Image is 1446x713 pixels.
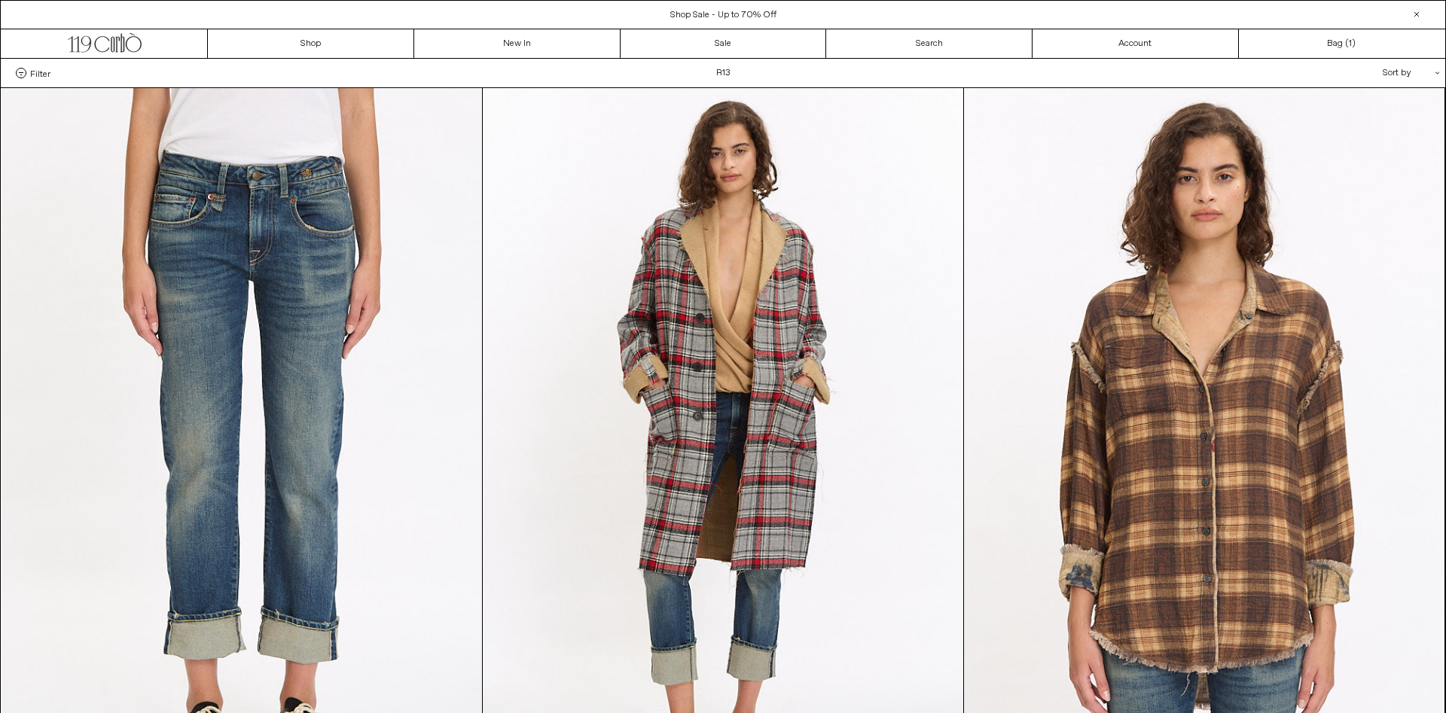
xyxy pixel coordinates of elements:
div: Sort by [1295,59,1430,87]
a: Shop Sale - Up to 70% Off [670,9,776,21]
span: Filter [30,68,50,78]
a: Sale [621,29,827,58]
span: ) [1349,37,1356,50]
span: 1 [1349,38,1352,50]
a: New In [414,29,621,58]
a: Bag () [1239,29,1445,58]
a: Shop [208,29,414,58]
a: Account [1033,29,1239,58]
a: Search [826,29,1033,58]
